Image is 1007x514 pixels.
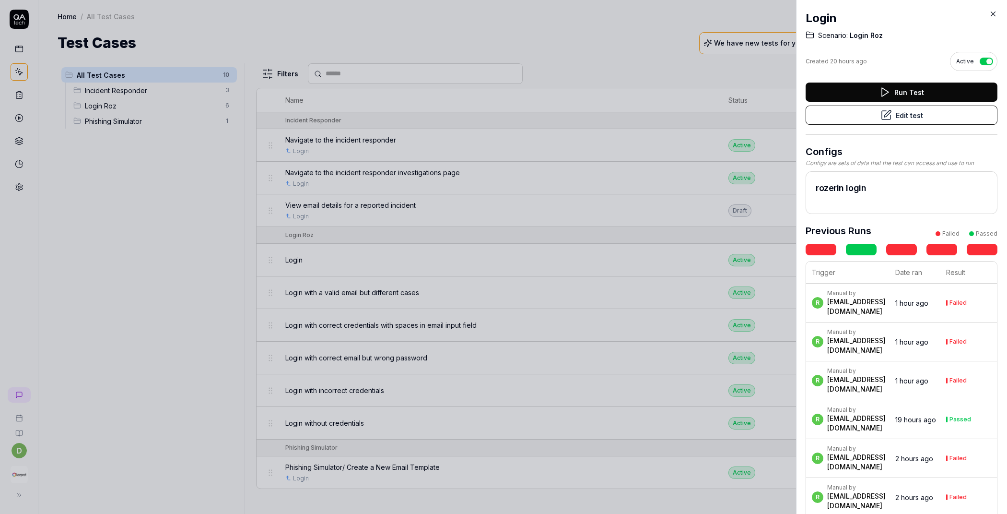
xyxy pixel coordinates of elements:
div: Manual by [827,406,886,414]
div: Failed [942,229,960,238]
button: Run Test [806,83,997,102]
div: Passed [949,417,971,422]
div: Manual by [827,484,886,491]
time: 1 hour ago [895,377,928,385]
div: Failed [949,494,967,500]
time: 2 hours ago [895,493,933,502]
div: Failed [949,378,967,383]
time: 2 hours ago [895,454,933,463]
div: Failed [949,339,967,345]
div: [EMAIL_ADDRESS][DOMAIN_NAME] [827,491,886,511]
div: [EMAIL_ADDRESS][DOMAIN_NAME] [827,336,886,355]
div: [EMAIL_ADDRESS][DOMAIN_NAME] [827,297,886,316]
time: 20 hours ago [830,58,867,65]
div: Manual by [827,367,886,375]
span: r [812,375,823,386]
h2: rozerin login [816,181,987,194]
th: Date ran [890,262,940,284]
time: 1 hour ago [895,299,928,307]
button: Edit test [806,106,997,125]
div: Failed [949,455,967,461]
span: r [812,453,823,464]
span: r [812,336,823,347]
span: r [812,414,823,425]
div: [EMAIL_ADDRESS][DOMAIN_NAME] [827,414,886,433]
div: Failed [949,300,967,306]
div: [EMAIL_ADDRESS][DOMAIN_NAME] [827,375,886,394]
th: Trigger [806,262,890,284]
div: Manual by [827,289,886,297]
div: Passed [976,229,997,238]
div: Configs are sets of data that the test can access and use to run [806,159,997,167]
div: Manual by [827,445,886,453]
span: Active [956,57,974,66]
span: r [812,491,823,503]
time: 1 hour ago [895,338,928,346]
div: [EMAIL_ADDRESS][DOMAIN_NAME] [827,453,886,472]
time: 19 hours ago [895,416,936,424]
h3: Previous Runs [806,224,871,238]
th: Result [940,262,997,284]
h3: Configs [806,144,997,159]
div: Manual by [827,328,886,336]
div: Created [806,57,867,66]
span: Scenario: [818,31,848,40]
span: Login Roz [848,31,883,40]
h2: Login [806,10,997,27]
span: r [812,297,823,309]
